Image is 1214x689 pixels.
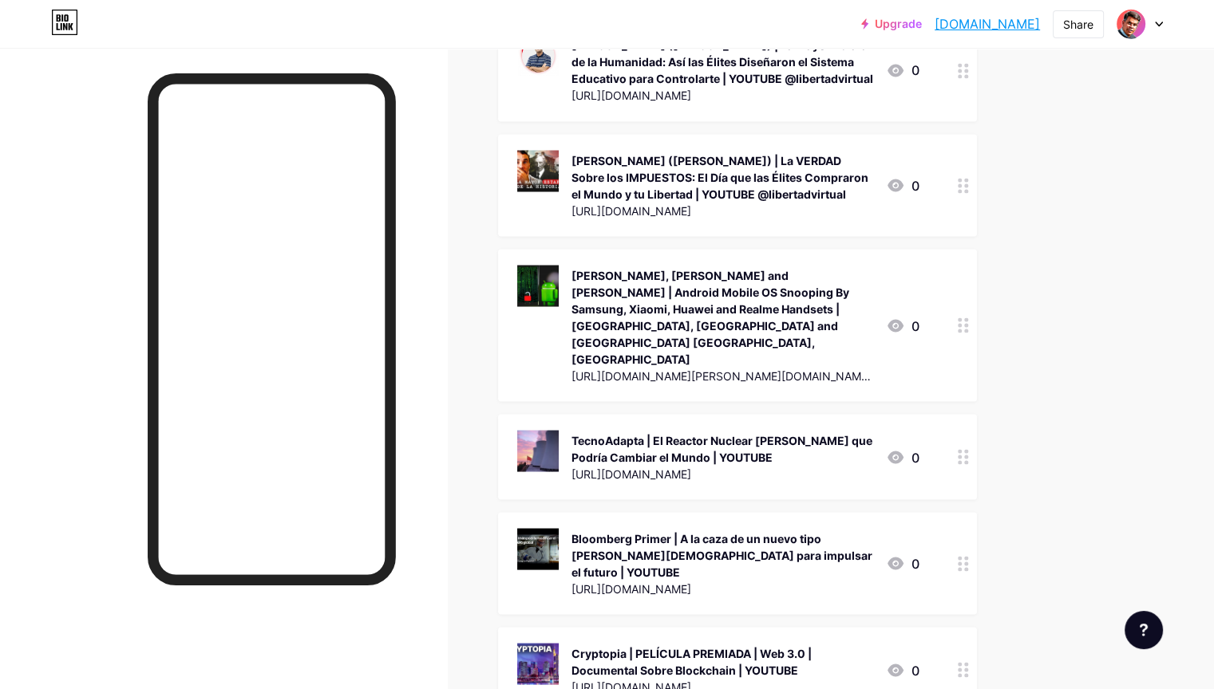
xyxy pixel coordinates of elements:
div: [URL][DOMAIN_NAME] [571,465,873,482]
div: 0 [886,553,919,573]
div: 0 [886,175,919,195]
a: Upgrade [861,18,922,30]
div: [PERSON_NAME] ([PERSON_NAME]) | La Mayor Estafa de la Humanidad: Así las Élites Diseñaron el Sist... [571,37,873,87]
div: TecnoAdapta | El Reactor Nuclear [PERSON_NAME] que Podría Cambiar el Mundo | YOUTUBE [571,431,873,465]
div: 0 [886,61,919,80]
img: TecnoAdapta | El Reactor Nuclear Chino de Torio que Podría Cambiar el Mundo | YOUTUBE [517,430,559,471]
img: Bloomberg Primer | A la caza de un nuevo tipo de imán para impulsar el futuro | YOUTUBE [517,528,559,569]
img: Cryptopia | PELÍCULA PREMIADA | Web 3.0 | Documental Sobre Blockchain | YOUTUBE [517,643,559,684]
div: [URL][DOMAIN_NAME][PERSON_NAME][DOMAIN_NAME][PERSON_NAME] [571,367,873,384]
img: PACO (FRANCISCO GONZALEZ) | La VERDAD Sobre los IMPUESTOS: El Día que las Élites Compraron el Mun... [517,150,559,191]
div: Bloomberg Primer | A la caza de un nuevo tipo [PERSON_NAME][DEMOGRAPHIC_DATA] para impulsar el fu... [571,530,873,580]
img: Haoyu Liu, Paul Patras and Douglas J. Leith | Android Mobile OS Snooping By Samsung, Xiaomi, Huaw... [517,265,559,306]
a: [DOMAIN_NAME] [935,14,1040,33]
div: [PERSON_NAME], [PERSON_NAME] and [PERSON_NAME] | Android Mobile OS Snooping By Samsung, Xiaomi, H... [571,266,873,367]
div: [URL][DOMAIN_NAME] [571,87,873,104]
div: [PERSON_NAME] ([PERSON_NAME]) | La VERDAD Sobre los IMPUESTOS: El Día que las Élites Compraron el... [571,152,873,202]
div: Cryptopia | PELÍCULA PREMIADA | Web 3.0 | Documental Sobre Blockchain | YOUTUBE [571,644,873,678]
div: 0 [886,660,919,679]
div: Share [1063,16,1093,33]
div: [URL][DOMAIN_NAME] [571,202,873,219]
img: cesarpinto [1116,9,1146,39]
div: 0 [886,316,919,335]
div: [URL][DOMAIN_NAME] [571,580,873,596]
div: 0 [886,447,919,467]
img: PACO (FRANCISCO GONZALEZ) | La Mayor Estafa de la Humanidad: Así las Élites Diseñaron el Sistema ... [517,35,559,77]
